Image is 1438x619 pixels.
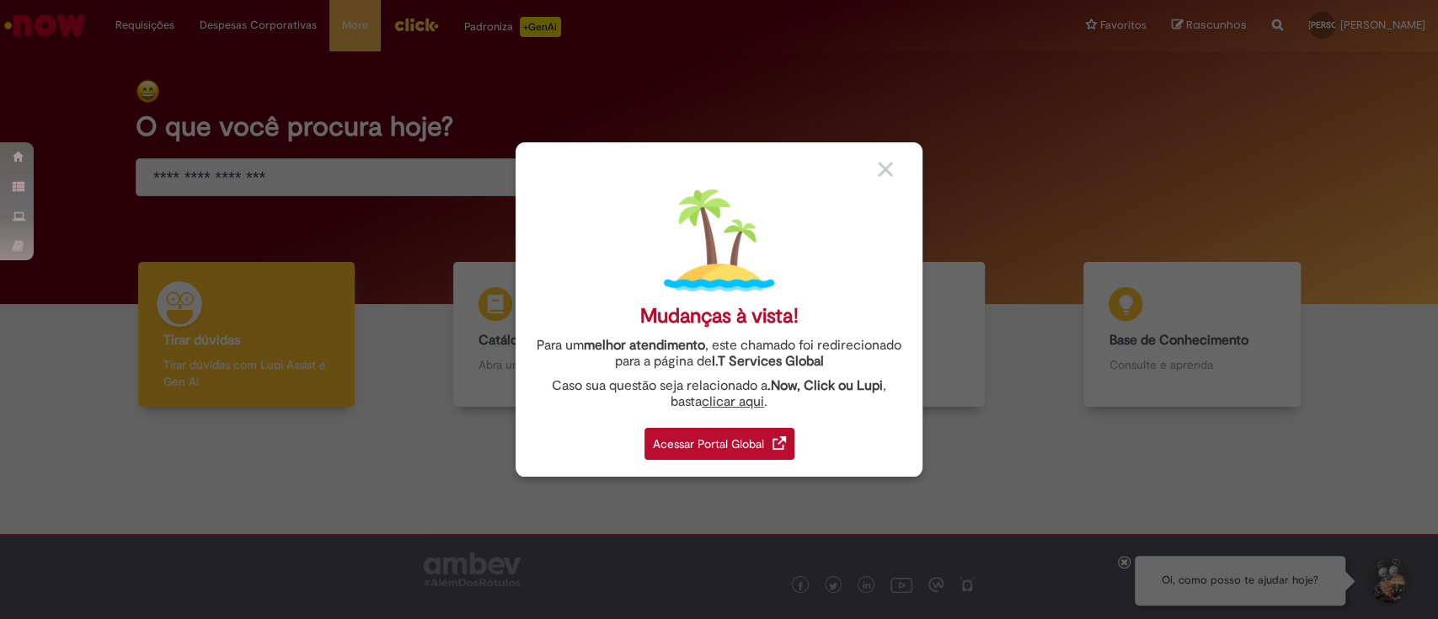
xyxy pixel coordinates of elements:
div: Caso sua questão seja relacionado a , basta . [528,378,910,410]
a: Acessar Portal Global [644,419,794,460]
strong: melhor atendimento [584,337,705,354]
div: Mudanças à vista! [640,304,799,328]
img: close_button_grey.png [878,162,893,177]
div: Acessar Portal Global [644,428,794,460]
strong: .Now, Click ou Lupi [767,377,883,394]
div: Para um , este chamado foi redirecionado para a página de [528,338,910,370]
a: clicar aqui [702,384,764,410]
a: I.T Services Global [712,344,824,370]
img: island.png [664,185,774,296]
img: redirect_link.png [772,436,786,450]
